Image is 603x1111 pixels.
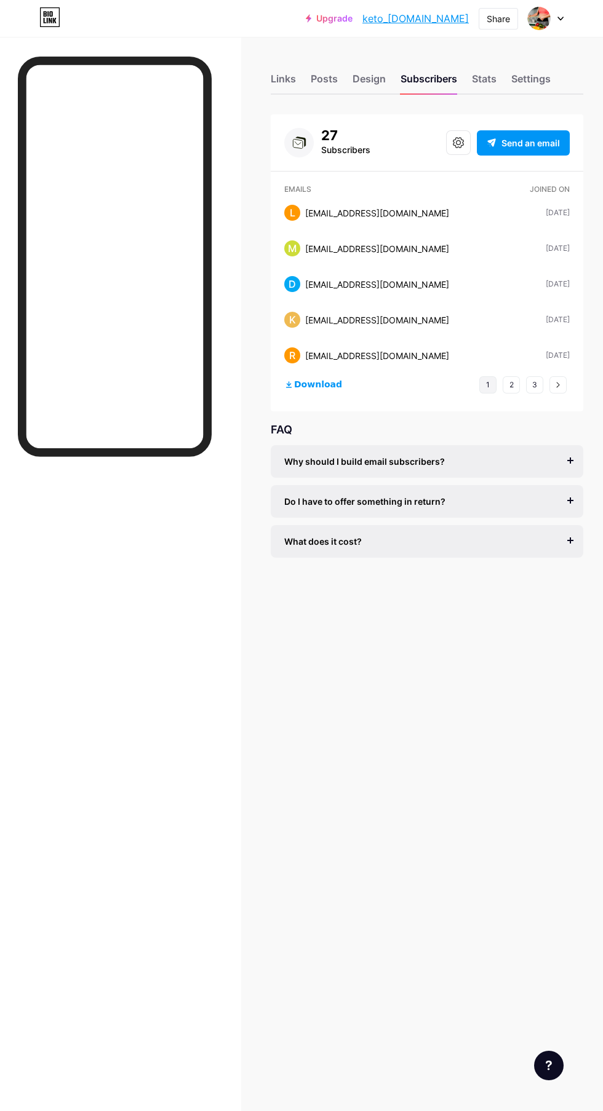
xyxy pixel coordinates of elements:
div: D [284,276,300,292]
div: [EMAIL_ADDRESS][DOMAIN_NAME] [305,242,449,255]
div: Stats [472,71,497,93]
div: Subscribers [401,71,457,93]
div: [EMAIL_ADDRESS][DOMAIN_NAME] [305,278,449,291]
div: [DATE] [546,243,570,254]
div: FAQ [271,421,583,438]
button: 1 [479,376,497,393]
img: keto_recipies [527,7,551,30]
div: [EMAIL_ADDRESS][DOMAIN_NAME] [305,207,449,219]
div: Emails [284,184,513,195]
div: M [284,240,300,256]
div: K [284,312,300,328]
div: Settings [511,71,551,93]
a: keto_[DOMAIN_NAME] [362,11,469,26]
div: [DATE] [546,279,570,290]
div: Posts [311,71,338,93]
div: Links [271,71,296,93]
span: Send an email [501,136,560,149]
span: What does it cost? [284,535,362,548]
span: Why should I build email subscribers? [284,455,445,468]
a: Upgrade [306,14,353,23]
div: Joined on [530,184,570,195]
div: R [284,347,300,363]
span: Do I have to offer something in return? [284,495,445,508]
div: Design [353,71,386,93]
div: Share [487,12,510,25]
span: Download [294,379,342,390]
button: 3 [526,376,543,393]
button: 2 [503,376,520,393]
div: Subscribers [321,143,370,157]
div: [DATE] [546,207,570,218]
div: [EMAIL_ADDRESS][DOMAIN_NAME] [305,314,449,326]
div: [DATE] [546,350,570,361]
div: [EMAIL_ADDRESS][DOMAIN_NAME] [305,349,449,362]
div: 27 [321,128,370,143]
div: [DATE] [546,314,570,325]
div: L [284,205,300,221]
